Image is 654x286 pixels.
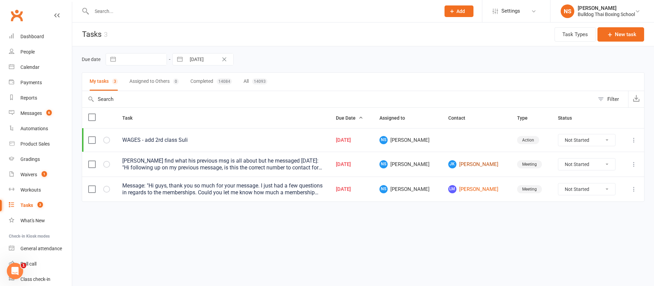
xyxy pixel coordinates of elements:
[9,121,72,136] a: Automations
[445,5,473,17] button: Add
[9,198,72,213] a: Tasks 3
[448,160,456,168] span: JK
[448,114,473,122] button: Contact
[104,30,108,39] div: 3
[517,136,539,144] div: Action
[578,5,635,11] div: [PERSON_NAME]
[379,185,436,193] span: [PERSON_NAME]
[37,202,43,208] span: 3
[448,115,473,121] span: Contact
[20,141,50,147] div: Product Sales
[218,55,230,63] button: Clear Date
[379,160,436,168] span: [PERSON_NAME]
[42,171,47,177] span: 1
[82,91,594,107] input: Search
[9,44,72,60] a: People
[9,182,72,198] a: Workouts
[336,162,367,167] div: [DATE]
[20,80,42,85] div: Payments
[517,160,542,168] div: Meeting
[190,73,232,91] button: Completed14084
[20,126,48,131] div: Automations
[244,73,267,91] button: All14093
[448,160,505,168] a: JK[PERSON_NAME]
[379,160,388,168] span: NS
[9,90,72,106] a: Reports
[456,9,465,14] span: Add
[336,186,367,192] div: [DATE]
[122,137,324,144] div: WAGES - add 2rd class Suli
[379,114,412,122] button: Assigned to
[9,213,72,228] a: What's New
[173,78,179,85] div: 0
[9,256,72,272] a: Roll call
[448,185,456,193] span: LM
[517,185,542,193] div: Meeting
[20,95,37,101] div: Reports
[9,106,72,121] a: Messages 6
[82,57,100,62] label: Due date
[517,115,535,121] span: Type
[9,75,72,90] a: Payments
[20,202,33,208] div: Tasks
[9,136,72,152] a: Product Sales
[252,78,267,85] div: 14093
[9,60,72,75] a: Calendar
[129,73,179,91] button: Assigned to Others0
[20,49,35,55] div: People
[122,157,324,171] div: [PERSON_NAME] find what his previous msg is all about but he messaged [DATE]: "Hi following up on...
[448,185,505,193] a: LM[PERSON_NAME]
[336,114,363,122] button: Due Date
[336,137,367,143] div: [DATE]
[20,156,40,162] div: Gradings
[20,110,42,116] div: Messages
[72,22,108,46] h1: Tasks
[20,246,62,251] div: General attendance
[90,6,436,16] input: Search...
[501,3,520,19] span: Settings
[122,182,324,196] div: Message: "Hi guys, thank you so much for your message. I just had a few questions in regards to t...
[9,241,72,256] a: General attendance kiosk mode
[46,110,52,116] span: 6
[20,218,45,223] div: What's New
[379,136,436,144] span: [PERSON_NAME]
[336,115,363,121] span: Due Date
[9,152,72,167] a: Gradings
[20,172,37,177] div: Waivers
[607,95,619,103] div: Filter
[561,4,574,18] div: NS
[558,115,579,121] span: Status
[20,261,36,267] div: Roll call
[20,276,50,282] div: Class check-in
[122,115,140,121] span: Task
[597,27,644,42] button: New task
[379,115,412,121] span: Assigned to
[122,114,140,122] button: Task
[217,78,232,85] div: 14084
[7,263,23,279] iframe: Intercom live chat
[9,167,72,182] a: Waivers 1
[379,185,388,193] span: NS
[555,27,596,42] button: Task Types
[20,64,40,70] div: Calendar
[8,7,25,24] a: Clubworx
[9,29,72,44] a: Dashboard
[112,78,118,85] div: 3
[20,34,44,39] div: Dashboard
[594,91,628,107] button: Filter
[558,114,579,122] button: Status
[21,263,26,268] span: 1
[20,187,41,193] div: Workouts
[517,114,535,122] button: Type
[578,11,635,17] div: Bulldog Thai Boxing School
[90,73,118,91] button: My tasks3
[379,136,388,144] span: NS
